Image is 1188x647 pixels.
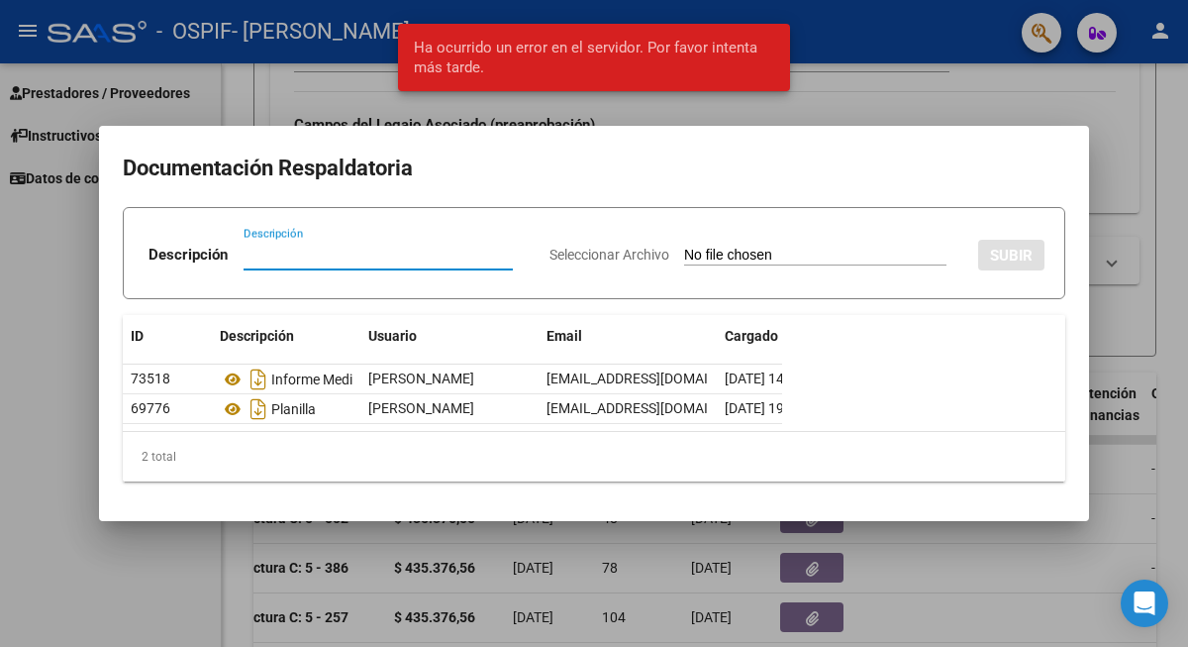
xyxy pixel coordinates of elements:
span: 73518 [131,371,170,386]
div: 2 total [123,432,1065,482]
span: [PERSON_NAME] [368,400,474,416]
datatable-header-cell: Usuario [360,315,539,358]
span: Email [546,328,582,344]
span: [DATE] 14:51 [725,371,803,386]
span: Cargado [725,328,778,344]
span: [PERSON_NAME] [368,371,474,386]
h2: Documentación Respaldatoria [123,150,1065,187]
span: Ha ocurrido un error en el servidor. Por favor intenta más tarde. [414,38,774,77]
span: ID [131,328,144,344]
div: Informe Medio 2025 [220,364,352,395]
div: Open Intercom Messenger [1121,580,1168,627]
span: Seleccionar Archivo [549,247,669,263]
span: Usuario [368,328,417,344]
i: Descargar documento [246,393,271,425]
datatable-header-cell: Cargado [717,315,865,358]
span: [EMAIL_ADDRESS][DOMAIN_NAME] [546,400,766,416]
span: [EMAIL_ADDRESS][DOMAIN_NAME] [546,371,766,386]
span: Descripción [220,328,294,344]
span: [DATE] 19:54 [725,400,803,416]
button: SUBIR [978,240,1044,270]
p: Descripción [148,244,228,267]
datatable-header-cell: ID [123,315,212,358]
datatable-header-cell: Descripción [212,315,360,358]
span: SUBIR [990,247,1033,265]
i: Descargar documento [246,364,271,395]
span: 69776 [131,400,170,416]
div: Planilla [220,393,352,425]
datatable-header-cell: Email [539,315,717,358]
